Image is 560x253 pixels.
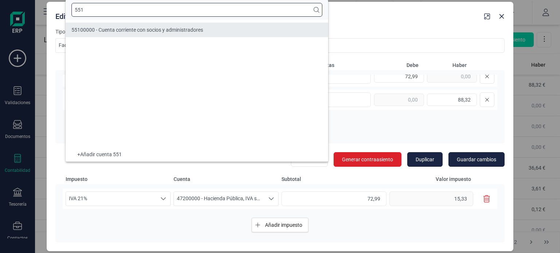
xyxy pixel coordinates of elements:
[260,28,505,35] label: Notas
[174,192,264,206] span: 47200000 - Hacienda Pública, IVA soportado
[448,152,505,167] button: Guardar cambios
[421,62,467,69] span: Haber
[427,70,477,83] input: 0,00
[281,175,386,183] span: Subtotal
[264,192,278,206] div: Seleccione una cuenta
[52,8,481,21] div: Editar asiento: 45
[312,62,370,69] span: Etiquetas
[342,156,393,163] span: Generar contraasiento
[373,62,419,69] span: Debe
[374,94,424,106] input: 0,00
[427,94,477,106] input: 0,00
[56,39,158,52] span: Factura Recibida
[389,175,478,183] span: Valor impuesto
[71,153,322,156] div: + Añadir cuenta 551
[265,221,302,229] span: Añadir impuesto
[389,191,473,206] input: 0,00
[174,175,279,183] span: Cuenta
[416,156,434,163] span: Duplicar
[156,192,170,206] div: Seleccione un porcentaje
[457,156,496,163] span: Guardar cambios
[66,175,171,183] span: Impuesto
[252,218,308,232] button: Añadir impuesto
[66,192,156,206] span: IVA 21%
[374,70,424,83] input: 0,00
[55,28,172,35] label: Tipo de asiento
[281,191,386,206] input: 0,00
[334,152,401,167] button: Generar contraasiento
[71,3,322,17] input: Buscar cuenta contable
[71,27,203,33] span: 55100000 - Cuenta corriente con socios y administradores
[407,152,443,167] button: Duplicar
[66,23,328,37] li: 55100000 - Cuenta corriente con socios y administradores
